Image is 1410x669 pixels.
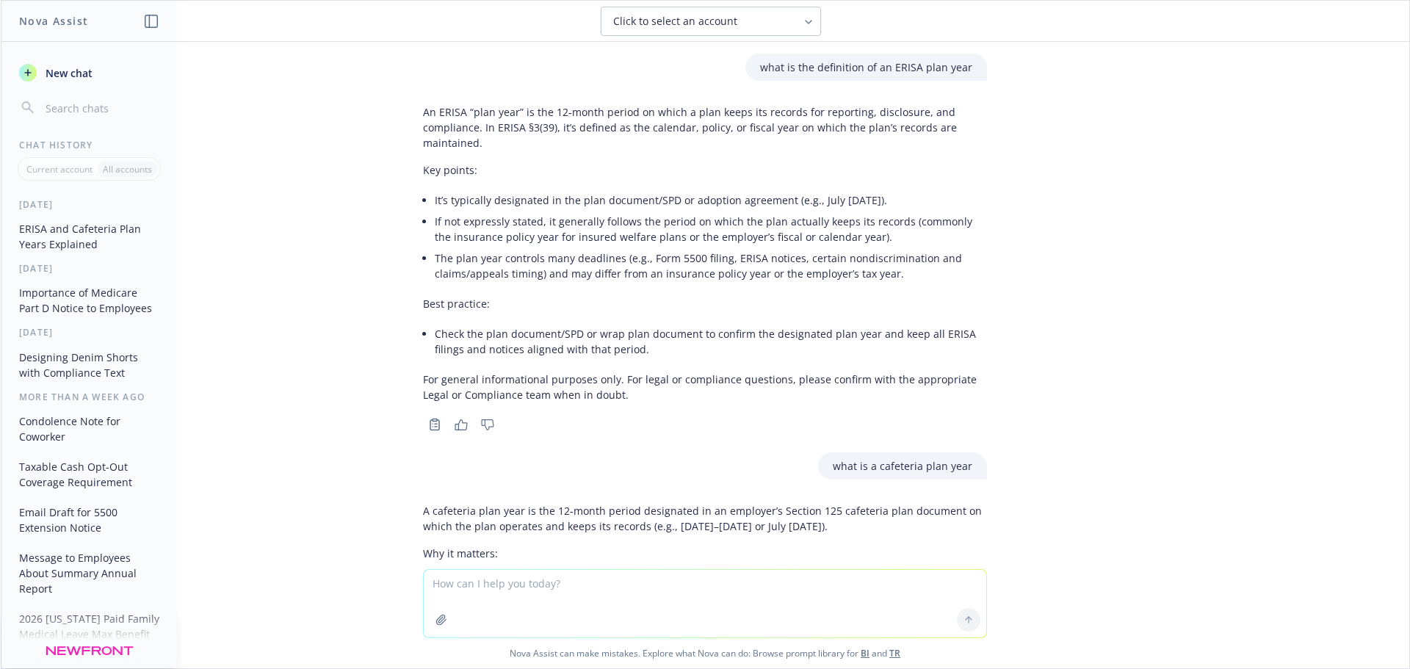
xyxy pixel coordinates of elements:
p: Key points: [423,162,987,178]
div: [DATE] [1,198,177,211]
p: Best practice: [423,296,987,311]
li: Check the plan document/SPD or wrap plan document to confirm the designated plan year and keep al... [435,323,987,360]
button: Message to Employees About Summary Annual Report [13,546,165,601]
div: Chat History [1,139,177,151]
span: Click to select an account [613,14,737,29]
p: what is the definition of an ERISA plan year [760,59,972,75]
input: Search chats [43,98,159,118]
span: Nova Assist can make mistakes. Explore what Nova can do: Browse prompt library for and [7,638,1403,668]
svg: Copy to clipboard [428,418,441,431]
div: [DATE] [1,326,177,339]
a: TR [889,647,900,659]
div: [DATE] [1,262,177,275]
li: The plan year controls many deadlines (e.g., Form 5500 filing, ERISA notices, certain nondiscrimi... [435,247,987,284]
p: An ERISA “plan year” is the 12‑month period on which a plan keeps its records for reporting, disc... [423,104,987,151]
p: A cafeteria plan year is the 12‑month period designated in an employer’s Section 125 cafeteria pl... [423,503,987,534]
h1: Nova Assist [19,13,88,29]
button: ERISA and Cafeteria Plan Years Explained [13,217,165,256]
p: what is a cafeteria plan year [833,458,972,474]
li: If not expressly stated, it generally follows the period on which the plan actually keeps its rec... [435,211,987,247]
a: BI [861,647,869,659]
p: All accounts [103,163,152,176]
p: For general informational purposes only. For legal or compliance questions, please confirm with t... [423,372,987,402]
button: Taxable Cash Opt-Out Coverage Requirement [13,455,165,494]
button: Condolence Note for Coworker [13,409,165,449]
button: Click to select an account [601,7,821,36]
button: Thumbs down [476,414,499,435]
button: Email Draft for 5500 Extension Notice [13,500,165,540]
button: Importance of Medicare Part D Notice to Employees [13,281,165,320]
button: New chat [13,59,165,86]
p: Why it matters: [423,546,987,561]
li: It’s typically designated in the plan document/SPD or adoption agreement (e.g., July [DATE]). [435,189,987,211]
span: New chat [43,65,93,81]
p: Current account [26,163,93,176]
button: 2026 [US_STATE] Paid Family Medical Leave Max Benefit [13,607,165,646]
div: More than a week ago [1,391,177,403]
button: Designing Denim Shorts with Compliance Text [13,345,165,385]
